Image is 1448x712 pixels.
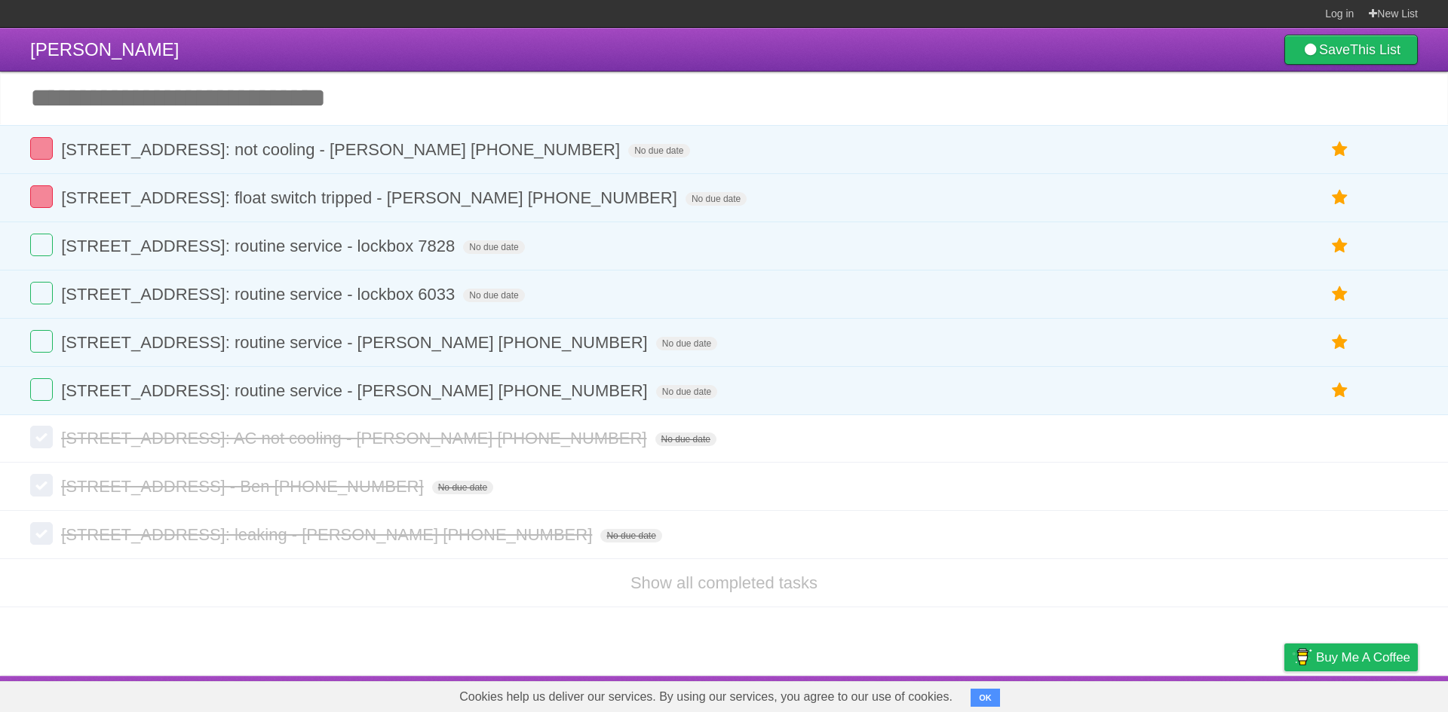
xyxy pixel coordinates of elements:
[686,192,747,206] span: No due date
[30,282,53,304] label: Done
[463,240,524,254] span: No due date
[656,385,717,399] span: No due date
[61,188,681,207] span: [STREET_ADDRESS]: float switch tripped - [PERSON_NAME] [PHONE_NUMBER]
[30,378,53,401] label: Done
[1323,680,1418,708] a: Suggest a feature
[1284,35,1418,65] a: SaveThis List
[61,429,650,448] span: [STREET_ADDRESS]: AC not cooling - [PERSON_NAME] [PHONE_NUMBER]
[1265,680,1304,708] a: Privacy
[1326,378,1354,403] label: Star task
[30,137,53,160] label: Done
[1326,234,1354,258] label: Star task
[971,689,1000,707] button: OK
[1326,282,1354,307] label: Star task
[600,529,661,542] span: No due date
[655,432,716,446] span: No due date
[628,144,689,157] span: No due date
[61,333,652,352] span: [STREET_ADDRESS]: routine service - [PERSON_NAME] [PHONE_NUMBER]
[1350,42,1400,57] b: This List
[30,234,53,256] label: Done
[61,285,459,304] span: [STREET_ADDRESS]: routine service - lockbox 6033
[432,481,493,494] span: No due date
[1326,330,1354,355] label: Star task
[30,330,53,353] label: Done
[61,525,596,544] span: [STREET_ADDRESS]: leaking - [PERSON_NAME] [PHONE_NUMBER]
[1326,137,1354,162] label: Star task
[463,289,524,302] span: No due date
[30,185,53,208] label: Done
[61,140,624,159] span: [STREET_ADDRESS]: not cooling - [PERSON_NAME] [PHONE_NUMBER]
[1292,644,1312,670] img: Buy me a coffee
[444,682,968,712] span: Cookies help us deliver our services. By using our services, you agree to our use of cookies.
[1084,680,1115,708] a: About
[1316,644,1410,671] span: Buy me a coffee
[30,522,53,545] label: Done
[30,426,53,448] label: Done
[1134,680,1195,708] a: Developers
[1326,185,1354,210] label: Star task
[630,573,818,592] a: Show all completed tasks
[61,237,459,255] span: [STREET_ADDRESS]: routine service - lockbox 7828
[30,474,53,497] label: Done
[30,39,179,60] span: [PERSON_NAME]
[61,381,652,400] span: [STREET_ADDRESS]: routine service - [PERSON_NAME] [PHONE_NUMBER]
[61,477,427,496] span: [STREET_ADDRESS] - Ben [PHONE_NUMBER]
[1284,643,1418,671] a: Buy me a coffee
[1213,680,1247,708] a: Terms
[656,337,717,350] span: No due date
